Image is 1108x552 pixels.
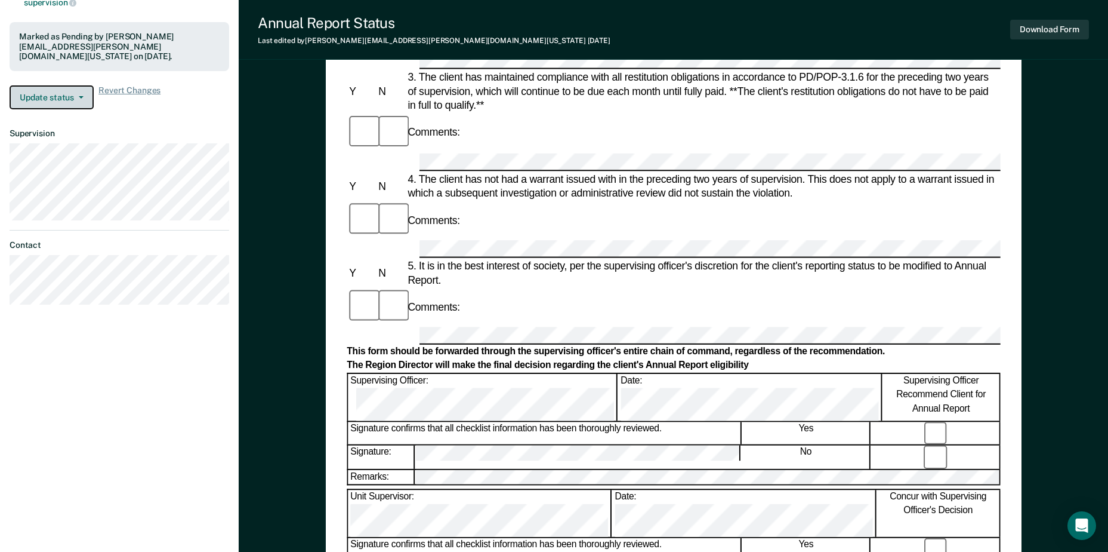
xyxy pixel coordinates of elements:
[348,422,741,444] div: Signature confirms that all checklist information has been thoroughly reviewed.
[405,213,462,228] div: Comments:
[258,14,610,32] div: Annual Report Status
[348,375,617,421] div: Supervising Officer:
[348,446,414,468] div: Signature:
[347,266,376,281] div: Y
[742,446,871,468] div: No
[347,85,376,99] div: Y
[348,490,611,536] div: Unit Supervisor:
[588,36,610,45] span: [DATE]
[882,375,1000,421] div: Supervising Officer Recommend Client for Annual Report
[405,300,462,315] div: Comments:
[376,85,405,99] div: N
[405,172,1000,200] div: 4. The client has not had a warrant issued with in the preceding two years of supervision. This d...
[347,360,1000,372] div: The Region Director will make the final decision regarding the client's Annual Report eligibility
[618,375,881,421] div: Date:
[612,490,875,536] div: Date:
[742,422,871,444] div: Yes
[19,32,220,62] div: Marked as Pending by [PERSON_NAME][EMAIL_ADDRESS][PERSON_NAME][DOMAIN_NAME][US_STATE] on [DATE].
[376,179,405,194] div: N
[10,240,229,250] dt: Contact
[347,179,376,194] div: Y
[1067,511,1096,540] div: Open Intercom Messenger
[347,346,1000,358] div: This form should be forwarded through the supervising officer's entire chain of command, regardle...
[258,36,610,45] div: Last edited by [PERSON_NAME][EMAIL_ADDRESS][PERSON_NAME][DOMAIN_NAME][US_STATE]
[876,490,1000,536] div: Concur with Supervising Officer's Decision
[405,70,1000,113] div: 3. The client has maintained compliance with all restitution obligations in accordance to PD/POP-...
[405,259,1000,287] div: 5. It is in the best interest of society, per the supervising officer's discretion for the client...
[405,126,462,140] div: Comments:
[98,85,161,109] span: Revert Changes
[376,266,405,281] div: N
[348,470,415,484] div: Remarks:
[10,85,94,109] button: Update status
[1010,20,1089,39] button: Download Form
[10,128,229,139] dt: Supervision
